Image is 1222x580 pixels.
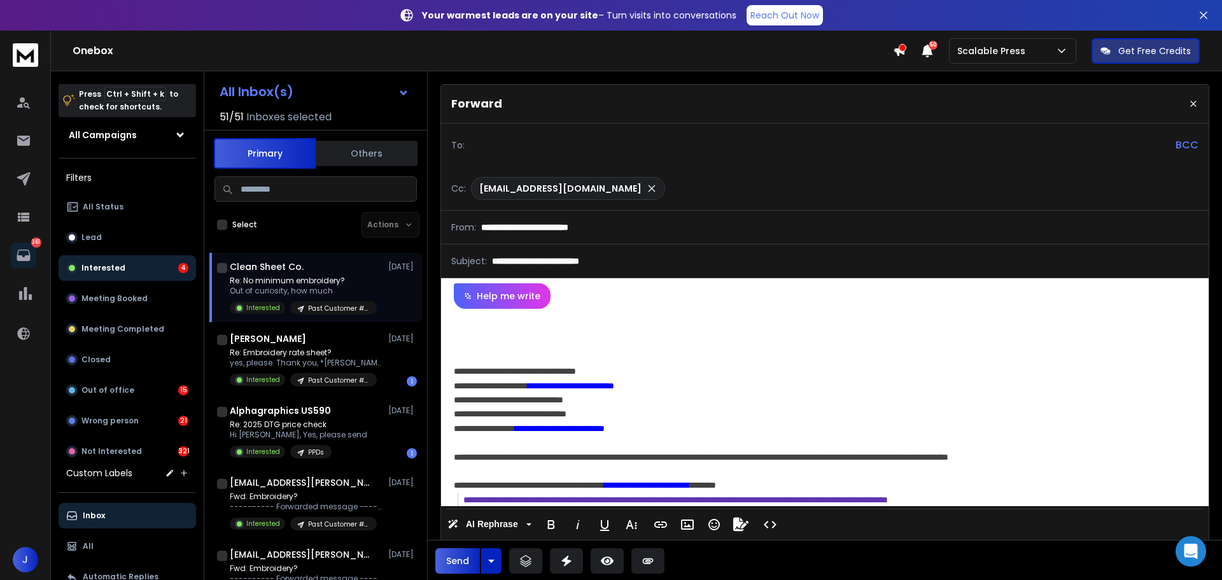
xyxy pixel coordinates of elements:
[747,5,823,25] a: Reach Out Now
[1176,536,1206,567] div: Open Intercom Messenger
[230,404,331,417] h1: Alphagraphics US590
[1176,138,1198,153] p: BCC
[308,304,369,313] p: Past Customer #2 (SP)
[59,534,196,559] button: All
[758,512,782,537] button: Code View
[178,416,188,426] div: 21
[230,476,370,489] h1: [EMAIL_ADDRESS][PERSON_NAME][DOMAIN_NAME]
[702,512,726,537] button: Emoticons
[407,376,417,386] div: 1
[59,316,196,342] button: Meeting Completed
[445,512,534,537] button: AI Rephrase
[246,110,332,125] h3: Inboxes selected
[388,334,417,344] p: [DATE]
[463,519,521,530] span: AI Rephrase
[454,283,551,309] button: Help me write
[308,448,324,457] p: PPDs
[13,43,38,67] img: logo
[308,520,369,529] p: Past Customer #2 (SP)
[59,439,196,464] button: Not Interested321
[214,138,316,169] button: Primary
[59,122,196,148] button: All Campaigns
[451,221,476,234] p: From:
[79,88,178,113] p: Press to check for shortcuts.
[957,45,1030,57] p: Scalable Press
[230,430,367,440] p: Hi [PERSON_NAME], Yes, please send
[451,95,502,113] p: Forward
[593,512,617,537] button: Underline (Ctrl+U)
[11,243,36,268] a: 361
[59,225,196,250] button: Lead
[209,79,419,104] button: All Inbox(s)
[230,332,306,345] h1: [PERSON_NAME]
[246,447,280,456] p: Interested
[230,420,367,430] p: Re: 2025 DTG price check
[230,276,377,286] p: Re: No minimum embroidery?
[230,286,377,296] p: Out of curiosity, how much
[81,263,125,273] p: Interested
[729,512,753,537] button: Signature
[59,503,196,528] button: Inbox
[750,9,819,22] p: Reach Out Now
[83,511,105,521] p: Inbox
[13,547,38,572] button: J
[308,376,369,385] p: Past Customer #2 (SP)
[407,448,417,458] div: 1
[619,512,643,537] button: More Text
[316,139,418,167] button: Others
[230,348,383,358] p: Re: Embroidery rate sheet?
[81,416,139,426] p: Wrong person
[81,324,164,334] p: Meeting Completed
[31,237,41,248] p: 361
[81,355,111,365] p: Closed
[388,406,417,416] p: [DATE]
[178,263,188,273] div: 4
[675,512,699,537] button: Insert Image (Ctrl+P)
[83,541,94,551] p: All
[435,548,480,574] button: Send
[66,467,132,479] h3: Custom Labels
[59,255,196,281] button: Interested4
[73,43,893,59] h1: Onebox
[451,139,465,152] p: To:
[104,87,166,101] span: Ctrl + Shift + k
[230,502,383,512] p: ---------- Forwarded message --------- From: [PERSON_NAME]
[220,85,293,98] h1: All Inbox(s)
[388,477,417,488] p: [DATE]
[422,9,736,22] p: – Turn visits into conversations
[230,260,304,273] h1: Clean Sheet Co.
[230,358,383,368] p: yes, please. Thank you, *[PERSON_NAME]
[81,446,142,456] p: Not Interested
[246,519,280,528] p: Interested
[1092,38,1200,64] button: Get Free Credits
[230,548,370,561] h1: [EMAIL_ADDRESS][PERSON_NAME][DOMAIN_NAME]
[59,286,196,311] button: Meeting Booked
[479,182,642,195] p: [EMAIL_ADDRESS][DOMAIN_NAME]
[388,262,417,272] p: [DATE]
[59,347,196,372] button: Closed
[388,549,417,560] p: [DATE]
[230,563,383,574] p: Fwd: Embroidery?
[539,512,563,537] button: Bold (Ctrl+B)
[69,129,137,141] h1: All Campaigns
[59,169,196,187] h3: Filters
[220,110,244,125] span: 51 / 51
[451,182,466,195] p: Cc:
[929,41,938,50] span: 50
[232,220,257,230] label: Select
[566,512,590,537] button: Italic (Ctrl+I)
[246,375,280,385] p: Interested
[230,492,383,502] p: Fwd: Embroidery?
[451,255,487,267] p: Subject:
[59,194,196,220] button: All Status
[178,385,188,395] div: 15
[81,232,102,243] p: Lead
[81,294,148,304] p: Meeting Booked
[422,9,598,22] strong: Your warmest leads are on your site
[81,385,134,395] p: Out of office
[1118,45,1191,57] p: Get Free Credits
[59,378,196,403] button: Out of office15
[246,303,280,313] p: Interested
